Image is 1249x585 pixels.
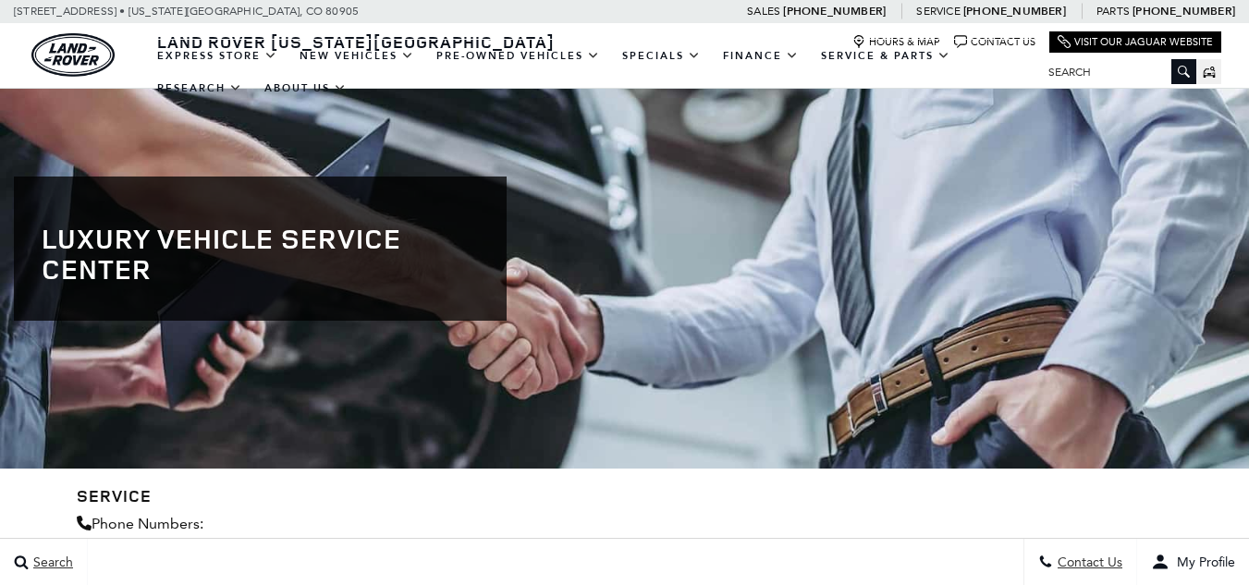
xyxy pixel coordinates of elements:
[157,30,555,53] span: Land Rover [US_STATE][GEOGRAPHIC_DATA]
[611,40,712,72] a: Specials
[77,487,1173,506] h3: Service
[783,4,886,18] a: [PHONE_NUMBER]
[1133,4,1235,18] a: [PHONE_NUMBER]
[1058,35,1213,49] a: Visit Our Jaguar Website
[852,35,940,49] a: Hours & Map
[1096,5,1130,18] span: Parts
[146,40,288,72] a: EXPRESS STORE
[146,40,1035,104] nav: Main Navigation
[42,223,479,284] h1: Luxury Vehicle Service Center
[810,40,961,72] a: Service & Parts
[29,555,73,570] span: Search
[425,40,611,72] a: Pre-Owned Vehicles
[963,4,1066,18] a: [PHONE_NUMBER]
[31,33,115,77] img: Land Rover
[146,72,253,104] a: Research
[712,40,810,72] a: Finance
[253,72,358,104] a: About Us
[146,30,566,53] a: Land Rover [US_STATE][GEOGRAPHIC_DATA]
[288,40,425,72] a: New Vehicles
[31,33,115,77] a: land-rover
[92,515,203,532] span: Phone Numbers:
[747,5,780,18] span: Sales
[1169,555,1235,570] span: My Profile
[1053,555,1122,570] span: Contact Us
[954,35,1035,49] a: Contact Us
[14,5,359,18] a: [STREET_ADDRESS] • [US_STATE][GEOGRAPHIC_DATA], CO 80905
[916,5,960,18] span: Service
[1137,539,1249,585] button: user-profile-menu
[1035,61,1196,83] input: Search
